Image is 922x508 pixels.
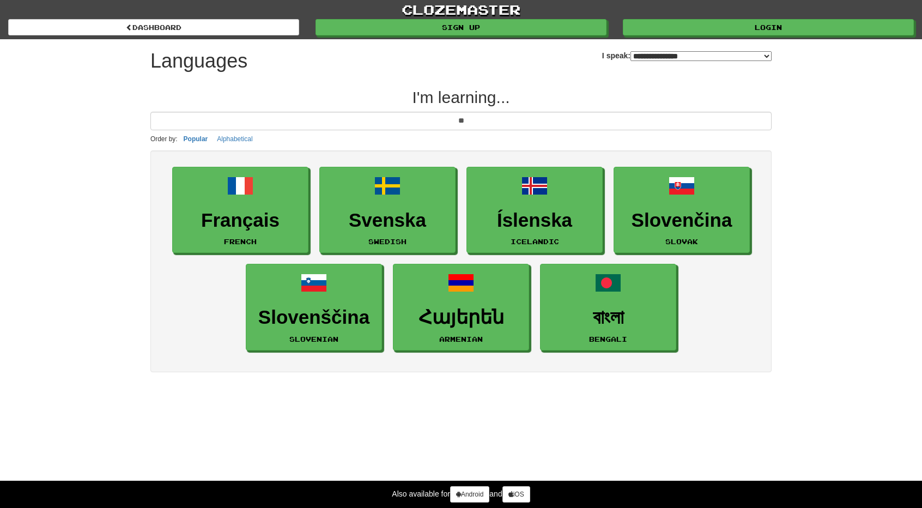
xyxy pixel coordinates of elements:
[620,210,744,231] h3: Slovenčina
[224,238,257,245] small: French
[393,264,529,350] a: ՀայերենArmenian
[325,210,450,231] h3: Svenska
[289,335,338,343] small: Slovenian
[623,19,914,35] a: Login
[450,486,489,503] a: Android
[602,50,772,61] label: I speak:
[172,167,308,253] a: FrançaisFrench
[180,133,211,145] button: Popular
[472,210,597,231] h3: Íslenska
[150,135,178,143] small: Order by:
[319,167,456,253] a: SvenskaSwedish
[178,210,302,231] h3: Français
[399,307,523,328] h3: Հայերեն
[246,264,382,350] a: SlovenščinaSlovenian
[150,50,247,72] h1: Languages
[252,307,376,328] h3: Slovenščina
[466,167,603,253] a: ÍslenskaIcelandic
[589,335,627,343] small: Bengali
[502,486,530,503] a: iOS
[368,238,407,245] small: Swedish
[214,133,256,145] button: Alphabetical
[8,19,299,35] a: dashboard
[316,19,606,35] a: Sign up
[630,51,772,61] select: I speak:
[439,335,483,343] small: Armenian
[511,238,559,245] small: Icelandic
[540,264,676,350] a: বাংলাBengali
[546,307,670,328] h3: বাংলা
[150,88,772,106] h2: I'm learning...
[665,238,698,245] small: Slovak
[614,167,750,253] a: SlovenčinaSlovak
